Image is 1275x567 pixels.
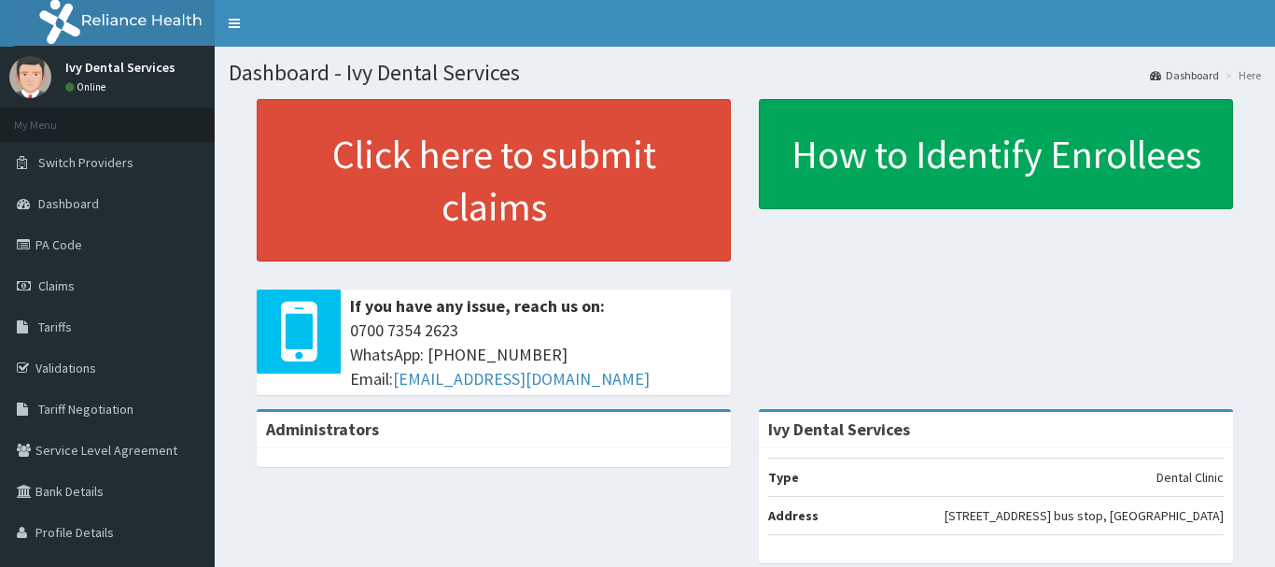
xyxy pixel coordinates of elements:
[759,99,1233,209] a: How to Identify Enrollees
[38,401,133,418] span: Tariff Negotiation
[945,506,1224,525] p: [STREET_ADDRESS] bus stop, [GEOGRAPHIC_DATA]
[1150,67,1219,83] a: Dashboard
[768,418,910,440] strong: Ivy Dental Services
[38,195,99,212] span: Dashboard
[1156,468,1224,487] p: Dental Clinic
[266,418,379,440] b: Administrators
[350,319,722,390] span: 0700 7354 2623 WhatsApp: [PHONE_NUMBER] Email:
[768,469,799,486] b: Type
[38,277,75,294] span: Claims
[38,154,133,171] span: Switch Providers
[65,80,110,93] a: Online
[257,99,731,262] a: Click here to submit claims
[65,61,175,74] p: Ivy Dental Services
[393,368,650,390] a: [EMAIL_ADDRESS][DOMAIN_NAME]
[768,507,819,524] b: Address
[9,56,51,98] img: User Image
[350,295,605,317] b: If you have any issue, reach us on:
[38,319,72,335] span: Tariffs
[229,61,1261,85] h1: Dashboard - Ivy Dental Services
[1221,67,1261,83] li: Here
